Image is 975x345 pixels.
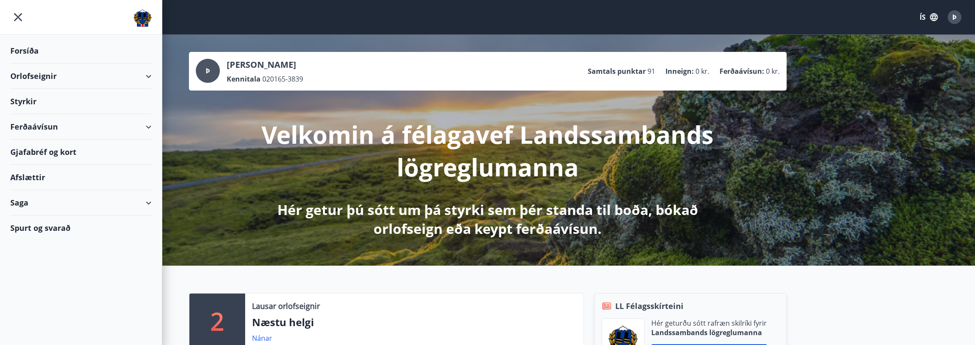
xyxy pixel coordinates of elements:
[134,9,152,27] img: union_logo
[696,67,709,76] span: 0 kr.
[647,67,655,76] span: 91
[261,200,714,238] p: Hér getur þú sótt um þá styrki sem þér standa til boða, bókað orlofseign eða keypt ferðaávísun.
[588,67,646,76] p: Samtals punktar
[252,333,272,343] a: Nánar
[665,67,694,76] p: Inneign :
[651,318,767,328] p: Hér geturðu sótt rafræn skilríki fyrir
[262,74,303,84] span: 020165-3839
[615,300,683,312] span: LL Félagsskírteini
[10,64,152,89] div: Orlofseignir
[10,9,26,25] button: menu
[915,9,942,25] button: ÍS
[10,215,152,240] div: Spurt og svarað
[252,300,320,312] p: Lausar orlofseignir
[206,66,210,76] span: Þ
[10,165,152,190] div: Afslættir
[10,38,152,64] div: Forsíða
[227,74,261,84] p: Kennitala
[952,12,957,22] span: Þ
[252,315,577,330] p: Næstu helgi
[10,190,152,215] div: Saga
[944,7,965,27] button: Þ
[227,59,303,71] p: [PERSON_NAME]
[651,328,767,337] p: Landssambands lögreglumanna
[720,67,764,76] p: Ferðaávísun :
[10,139,152,165] div: Gjafabréf og kort
[10,114,152,139] div: Ferðaávísun
[261,118,714,183] p: Velkomin á félagavef Landssambands lögreglumanna
[766,67,780,76] span: 0 kr.
[10,89,152,114] div: Styrkir
[210,305,224,337] p: 2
